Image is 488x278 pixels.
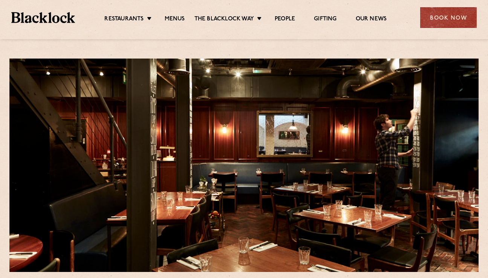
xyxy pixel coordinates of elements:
[275,15,295,24] a: People
[104,15,144,24] a: Restaurants
[420,7,477,28] div: Book Now
[11,12,75,23] img: BL_Textured_Logo-footer-cropped.svg
[165,15,185,24] a: Menus
[194,15,254,24] a: The Blacklock Way
[356,15,387,24] a: Our News
[314,15,337,24] a: Gifting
